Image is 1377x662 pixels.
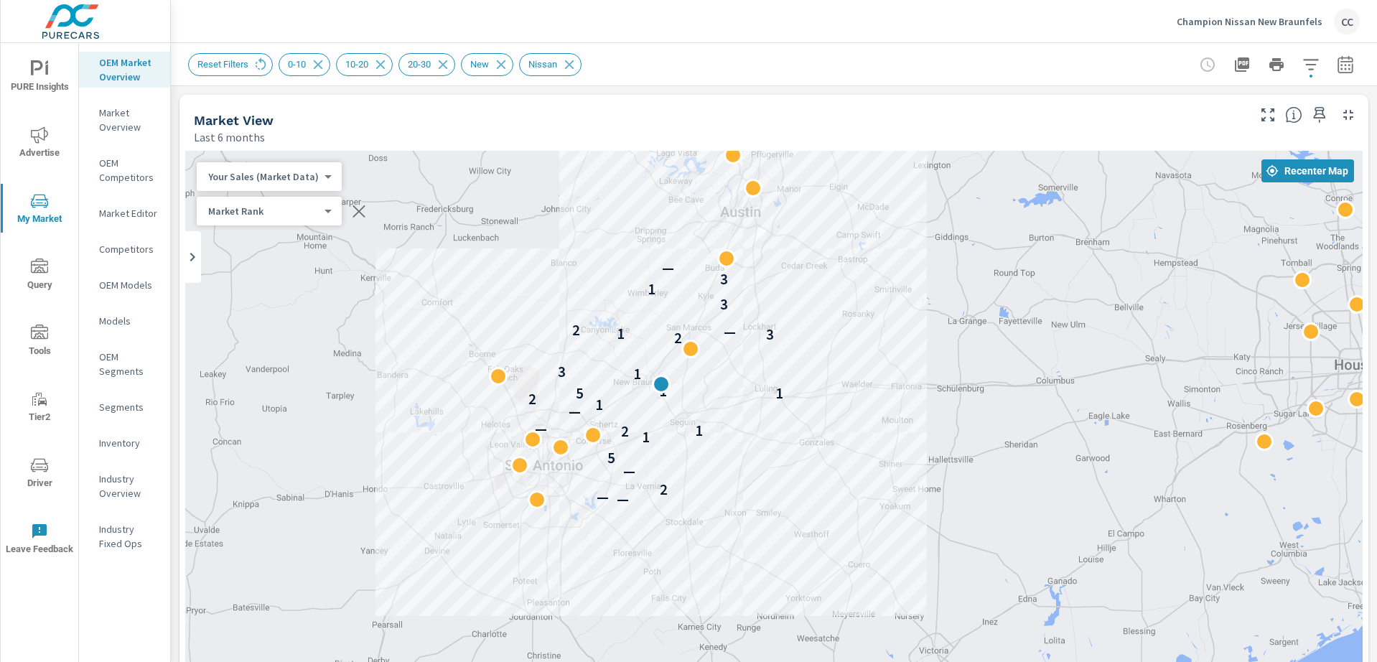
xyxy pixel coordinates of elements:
[79,102,170,138] div: Market Overview
[5,457,74,492] span: Driver
[99,436,159,450] p: Inventory
[1331,50,1360,79] button: Select Date Range
[5,258,74,294] span: Query
[99,314,159,328] p: Models
[1267,164,1348,177] span: Recenter Map
[648,281,655,298] p: 1
[674,330,682,347] p: 2
[188,53,273,76] div: Reset Filters
[5,391,74,426] span: Tier2
[720,271,728,288] p: 3
[79,202,170,224] div: Market Editor
[99,522,159,551] p: Industry Fixed Ops
[279,59,314,70] span: 0-10
[99,278,159,292] p: OEM Models
[720,296,728,313] p: 3
[79,518,170,554] div: Industry Fixed Ops
[79,310,170,332] div: Models
[208,170,319,183] p: Your Sales (Market Data)
[79,238,170,260] div: Competitors
[1334,9,1360,34] div: CC
[79,468,170,504] div: Industry Overview
[398,53,455,76] div: 20-30
[79,152,170,188] div: OEM Competitors
[99,350,159,378] p: OEM Segments
[399,59,439,70] span: 20-30
[5,126,74,162] span: Advertise
[642,429,650,446] p: 1
[660,481,668,498] p: 2
[197,170,330,184] div: Your Sales (Market Data)
[5,192,74,228] span: My Market
[99,55,159,84] p: OEM Market Overview
[99,206,159,220] p: Market Editor
[535,421,547,438] p: —
[528,391,536,408] p: 2
[99,400,159,414] p: Segments
[194,129,265,146] p: Last 6 months
[462,59,498,70] span: New
[775,385,783,402] p: 1
[5,523,74,558] span: Leave Feedback
[617,325,625,342] p: 1
[695,422,703,439] p: 1
[558,363,566,381] p: 3
[595,396,603,414] p: 1
[662,260,674,277] p: —
[99,242,159,256] p: Competitors
[279,53,330,76] div: 0-10
[520,59,566,70] span: Nissan
[1337,103,1360,126] button: Minimize Widget
[1297,50,1325,79] button: Apply Filters
[1228,50,1256,79] button: "Export Report to PDF"
[79,396,170,418] div: Segments
[1256,103,1279,126] button: Make Fullscreen
[569,404,581,421] p: —
[5,60,74,95] span: PURE Insights
[572,322,580,339] p: 2
[1262,50,1291,79] button: Print Report
[337,59,377,70] span: 10-20
[79,274,170,296] div: OEM Models
[766,326,774,343] p: 3
[79,346,170,382] div: OEM Segments
[519,53,582,76] div: Nissan
[607,449,615,467] p: 5
[194,113,274,128] h5: Market View
[99,472,159,500] p: Industry Overview
[633,365,641,383] p: 1
[621,423,629,440] p: 2
[79,52,170,88] div: OEM Market Overview
[461,53,513,76] div: New
[1,43,78,572] div: nav menu
[724,324,736,341] p: —
[1177,15,1322,28] p: Champion Nissan New Braunfels
[576,385,584,402] p: 5
[1261,159,1354,182] button: Recenter Map
[99,156,159,185] p: OEM Competitors
[623,463,635,480] p: —
[208,205,319,218] p: Market Rank
[99,106,159,134] p: Market Overview
[336,53,393,76] div: 10-20
[79,432,170,454] div: Inventory
[659,383,667,400] p: 1
[189,59,257,70] span: Reset Filters
[5,325,74,360] span: Tools
[597,489,609,506] p: —
[617,491,629,508] p: —
[197,205,330,218] div: Your Sales (Market Data)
